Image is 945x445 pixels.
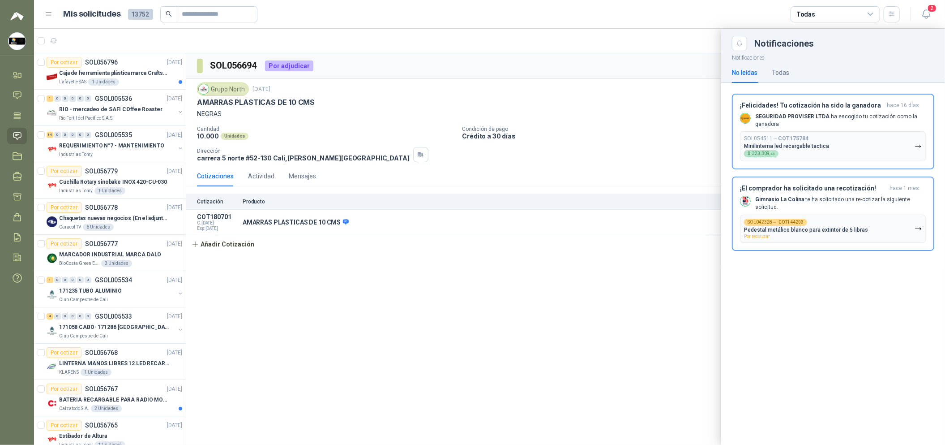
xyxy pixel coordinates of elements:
[64,8,121,21] h1: Mis solicitudes
[755,196,804,203] b: Gimnasio La Colina
[740,185,886,192] h3: ¡El comprador ha solicitado una recotización!
[740,215,926,243] button: SOL042328→COT144203Pedestal metálico blanco para extintor de 5 librasPor recotizar
[732,177,934,251] button: ¡El comprador ha solicitado una recotización!hace 1 mes Company LogoGimnasio La Colina te ha soli...
[754,39,934,48] div: Notificaciones
[128,9,153,20] span: 13752
[744,150,778,157] div: $
[744,234,770,239] span: Por recotizar
[918,6,934,22] button: 2
[10,11,24,22] img: Logo peakr
[744,135,808,142] p: SOL054511 →
[732,36,747,51] button: Close
[740,102,883,109] h3: ¡Felicidades! Tu cotización ha sido la ganadora
[887,102,919,109] span: hace 16 días
[755,196,926,211] p: te ha solicitado una re-cotizar la siguiente solicitud.
[744,143,829,149] p: Minilinterna led recargable tactica
[740,113,750,123] img: Company Logo
[755,113,926,128] p: ha escogido tu cotización como la ganadora
[744,227,868,233] p: Pedestal metálico blanco para extintor de 5 libras
[770,152,775,156] span: ,43
[166,11,172,17] span: search
[732,68,757,78] div: No leídas
[721,51,945,62] p: Notificaciones
[778,220,804,225] b: COT144203
[755,113,830,120] b: SEGURIDAD PROVISER LTDA
[740,196,750,206] img: Company Logo
[752,151,775,156] span: 323.309
[740,131,926,161] button: SOL054511→COT175784Minilinterna led recargable tactica$323.309,43
[889,185,919,192] span: hace 1 mes
[732,94,934,170] button: ¡Felicidades! Tu cotización ha sido la ganadorahace 16 días Company LogoSEGURIDAD PROVISER LTDA h...
[778,135,808,142] b: COT175784
[796,9,815,19] div: Todas
[9,33,26,50] img: Company Logo
[744,219,807,226] div: SOL042328 →
[927,4,937,13] span: 2
[772,68,789,78] div: Todas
